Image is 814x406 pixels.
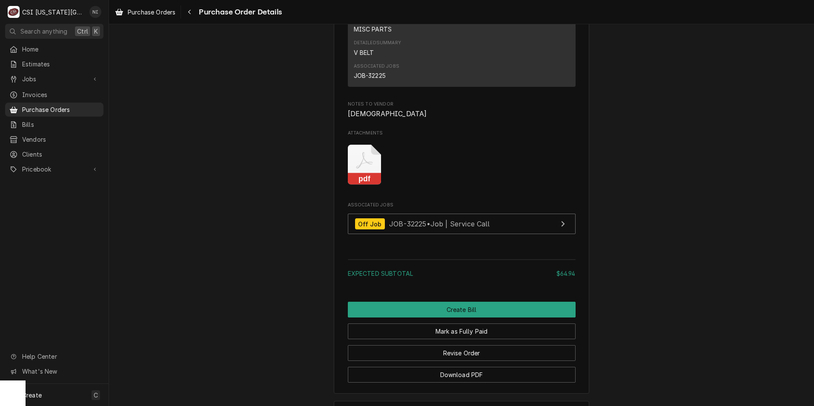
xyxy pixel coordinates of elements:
[355,218,385,230] div: Off Job
[196,6,282,18] span: Purchase Order Details
[5,147,103,161] a: Clients
[348,302,576,383] div: Button Group
[389,220,490,228] span: JOB-32225 • Job | Service Call
[348,256,576,284] div: Amount Summary
[354,40,401,46] div: Detailed Summary
[22,74,86,83] span: Jobs
[22,90,99,99] span: Invoices
[348,202,576,238] div: Associated Jobs
[348,145,381,185] button: pdf
[20,27,67,36] span: Search anything
[22,8,85,17] div: CSI [US_STATE][GEOGRAPHIC_DATA].
[348,270,413,277] span: Expected Subtotal
[348,110,427,118] span: [DEMOGRAPHIC_DATA]
[22,392,42,399] span: Create
[22,120,99,129] span: Bills
[8,6,20,18] div: C
[348,130,576,137] span: Attachments
[183,5,196,19] button: Navigate back
[5,132,103,146] a: Vendors
[354,63,399,70] div: Associated Jobs
[22,367,98,376] span: What's New
[5,349,103,363] a: Go to Help Center
[348,367,576,383] button: Download PDF
[22,135,99,144] span: Vendors
[77,27,88,36] span: Ctrl
[89,6,101,18] div: NI
[354,71,386,80] div: JOB-32225
[348,361,576,383] div: Button Group Row
[5,117,103,132] a: Bills
[348,323,576,339] button: Mark as Fully Paid
[348,202,576,209] span: Associated Jobs
[128,8,175,17] span: Purchase Orders
[348,345,576,361] button: Revise Order
[22,150,99,159] span: Clients
[22,45,99,54] span: Home
[5,24,103,39] button: Search anythingCtrlK
[112,5,179,19] a: Purchase Orders
[348,214,576,234] a: View Job
[89,6,101,18] div: Nate Ingram's Avatar
[94,27,98,36] span: K
[22,105,99,114] span: Purchase Orders
[348,101,576,119] div: Notes to Vendor
[348,269,576,278] div: Subtotal
[348,302,576,317] button: Create Bill
[354,25,392,34] div: MISC PARTS
[22,60,99,69] span: Estimates
[556,269,576,278] div: $64.94
[5,42,103,56] a: Home
[5,364,103,378] a: Go to What's New
[5,57,103,71] a: Estimates
[22,165,86,174] span: Pricebook
[5,72,103,86] a: Go to Jobs
[22,352,98,361] span: Help Center
[348,302,576,317] div: Button Group Row
[8,6,20,18] div: CSI Kansas City.'s Avatar
[348,339,576,361] div: Button Group Row
[348,130,576,192] div: Attachments
[348,138,576,192] span: Attachments
[348,317,576,339] div: Button Group Row
[348,101,576,108] span: Notes to Vendor
[348,109,576,119] span: Notes to Vendor
[94,391,98,400] span: C
[5,88,103,102] a: Invoices
[5,162,103,176] a: Go to Pricebook
[354,48,374,57] div: V BELT
[5,103,103,117] a: Purchase Orders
